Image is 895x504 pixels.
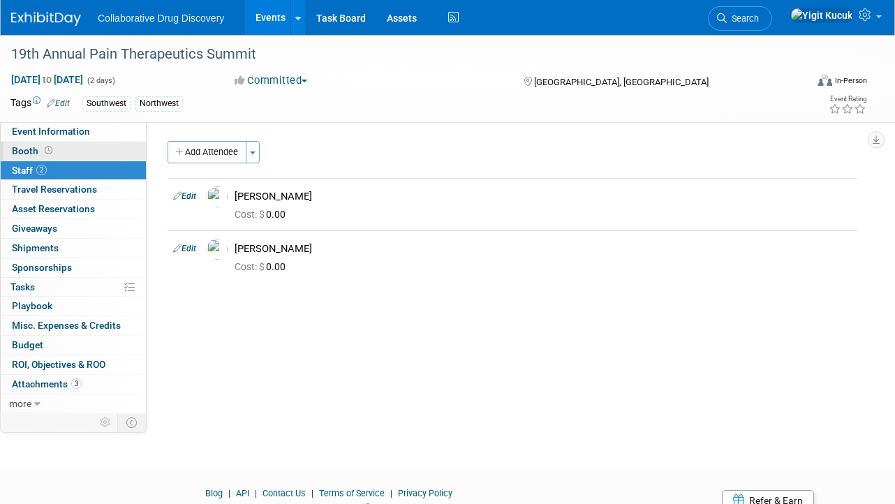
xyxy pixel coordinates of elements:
span: Cost: $ [235,261,266,272]
a: Edit [173,244,196,253]
td: Toggle Event Tabs [118,413,147,431]
a: Budget [1,336,146,355]
span: Budget [12,339,43,350]
a: ROI, Objectives & ROO [1,355,146,374]
a: Booth [1,142,146,161]
span: Shipments [12,242,59,253]
span: (2 days) [86,76,115,85]
a: Search [708,6,772,31]
span: Event Information [12,126,90,137]
img: Yigit Kucuk [790,8,853,23]
a: Sponsorships [1,258,146,277]
span: | [225,488,234,498]
span: Sponsorships [12,262,72,273]
span: Cost: $ [235,209,266,220]
a: Tasks [1,278,146,297]
img: Format-Inperson.png [818,75,832,86]
span: Misc. Expenses & Credits [12,320,121,331]
a: Edit [47,98,70,108]
button: Committed [230,73,313,88]
div: Northwest [135,96,183,111]
a: Blog [205,488,223,498]
div: [PERSON_NAME] [235,242,851,255]
span: Attachments [12,378,82,390]
a: Privacy Policy [398,488,452,498]
a: Event Information [1,122,146,141]
span: Staff [12,165,47,176]
a: Travel Reservations [1,180,146,199]
span: 2 [36,165,47,175]
span: | [308,488,317,498]
div: Southwest [82,96,131,111]
td: Tags [10,96,70,112]
a: Edit [173,191,196,201]
a: Contact Us [262,488,306,498]
div: Event Format [742,73,868,94]
a: Misc. Expenses & Credits [1,316,146,335]
a: Asset Reservations [1,200,146,218]
span: Asset Reservations [12,203,95,214]
span: 3 [71,378,82,389]
span: [GEOGRAPHIC_DATA], [GEOGRAPHIC_DATA] [534,77,709,87]
span: | [387,488,396,498]
div: [PERSON_NAME] [235,190,851,203]
a: Attachments3 [1,375,146,394]
span: | [251,488,260,498]
span: [DATE] [DATE] [10,73,84,86]
span: 0.00 [235,209,291,220]
span: Giveaways [12,223,57,234]
span: Tasks [10,281,35,292]
span: 0.00 [235,261,291,272]
span: Booth [12,145,55,156]
a: Giveaways [1,219,146,238]
span: Search [727,13,759,24]
button: Add Attendee [168,141,246,163]
div: Event Rating [829,96,866,103]
a: API [236,488,249,498]
a: Shipments [1,239,146,258]
span: Travel Reservations [12,184,97,195]
span: Collaborative Drug Discovery [98,13,224,24]
div: 19th Annual Pain Therapeutics Summit [6,42,794,67]
a: Staff2 [1,161,146,180]
span: Playbook [12,300,52,311]
div: In-Person [834,75,867,86]
a: Terms of Service [319,488,385,498]
a: more [1,394,146,413]
a: Playbook [1,297,146,316]
span: to [40,74,54,85]
span: ROI, Objectives & ROO [12,359,105,370]
span: more [9,398,31,409]
img: ExhibitDay [11,12,81,26]
td: Personalize Event Tab Strip [94,413,118,431]
span: Booth not reserved yet [42,145,55,156]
